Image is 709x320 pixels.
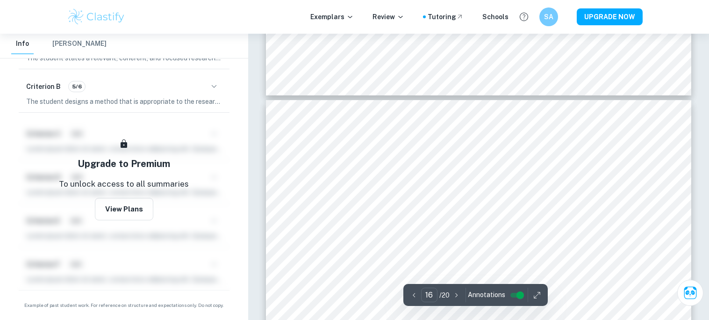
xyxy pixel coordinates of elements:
span: 5/6 [69,82,85,91]
h5: Upgrade to Premium [78,157,170,171]
button: SA [539,7,558,26]
h6: SA [543,12,554,22]
p: To unlock access to all summaries [59,178,189,190]
p: Review [372,12,404,22]
button: View Plans [95,198,153,220]
p: / 20 [439,290,450,300]
a: Schools [482,12,508,22]
button: Info [11,34,34,54]
button: Help and Feedback [516,9,532,25]
button: UPGRADE NOW [577,8,643,25]
p: Exemplars [310,12,354,22]
p: The student designs a method that is appropriate to the research question. They correctly identif... [26,96,222,107]
h6: Criterion B [26,81,61,92]
a: Tutoring [428,12,464,22]
img: Clastify logo [67,7,126,26]
span: Example of past student work. For reference on structure and expectations only. Do not copy. [11,302,237,309]
button: Ask Clai [677,280,703,306]
span: Annotations [468,290,505,300]
button: [PERSON_NAME] [52,34,107,54]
